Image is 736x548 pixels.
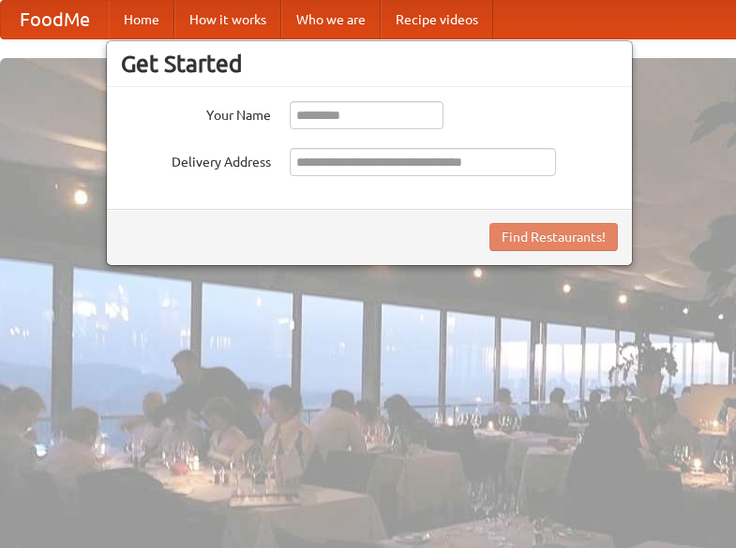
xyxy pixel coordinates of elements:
[109,1,174,38] a: Home
[121,148,271,171] label: Delivery Address
[121,50,618,78] h3: Get Started
[121,101,271,125] label: Your Name
[381,1,493,38] a: Recipe videos
[489,223,618,251] button: Find Restaurants!
[174,1,281,38] a: How it works
[1,1,109,38] a: FoodMe
[281,1,381,38] a: Who we are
